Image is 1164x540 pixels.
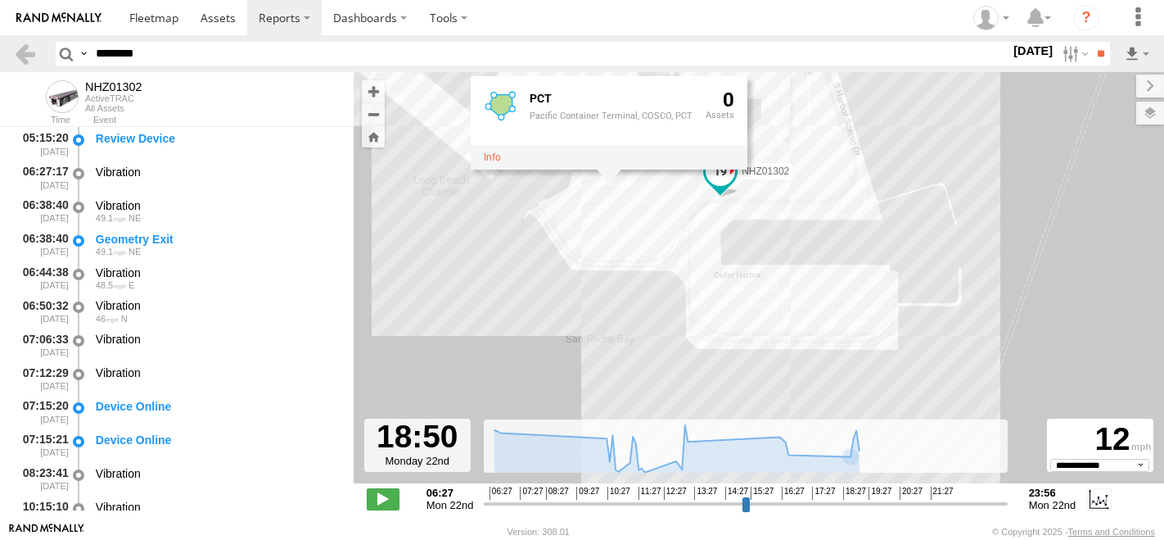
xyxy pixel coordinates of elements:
[96,131,338,146] div: Review Device
[96,247,126,256] span: 49.1
[13,263,70,293] div: 06:44:38 [DATE]
[85,93,142,103] div: ActiveTRAC
[742,166,789,177] span: NHZ01302
[85,103,142,113] div: All Assets
[96,466,338,481] div: Vibration
[96,433,338,447] div: Device Online
[96,232,338,247] div: Geometry Exit
[13,42,37,66] a: Back to previous Page
[9,524,84,540] a: Visit our Website
[121,314,128,324] span: Heading: 20
[751,487,774,500] span: 15:27
[426,499,474,511] span: Mon 22nd Sep 2025
[576,487,599,500] span: 09:27
[426,487,474,499] strong: 06:27
[490,487,512,500] span: 06:27
[607,487,630,500] span: 10:27
[843,487,866,500] span: 18:27
[931,487,954,500] span: 21:27
[96,399,338,414] div: Device Online
[13,297,70,327] div: 06:50:32 [DATE]
[362,125,385,147] button: Zoom Home
[96,213,126,223] span: 49.1
[96,165,338,179] div: Vibration
[77,42,90,66] label: Search Query
[1068,527,1155,537] a: Terms and Conditions
[1056,42,1091,66] label: Search Filter Options
[13,162,70,193] div: 06:27:17 [DATE]
[96,265,338,280] div: Vibration
[129,213,141,223] span: Heading: 64
[129,280,134,290] span: Heading: 79
[694,487,717,500] span: 13:27
[13,329,70,360] div: 07:06:33 [DATE]
[13,129,70,159] div: 05:15:20 [DATE]
[13,116,70,125] div: Time
[638,487,661,500] span: 11:27
[129,247,141,256] span: Heading: 64
[968,6,1015,30] div: Zulema McIntosch
[16,12,102,24] img: rand-logo.svg
[96,314,119,324] span: 46
[725,487,748,500] span: 14:27
[13,430,70,461] div: 07:15:21 [DATE]
[96,298,338,313] div: Vibration
[13,363,70,393] div: 07:12:29 [DATE]
[362,102,385,125] button: Zoom out
[530,111,693,121] div: Pacific Container Terminal, COSCO, PCT
[1123,42,1151,66] label: Export results as...
[367,488,399,510] label: Play/Stop
[1073,5,1099,31] i: ?
[96,500,338,515] div: Vibration
[782,487,805,500] span: 16:27
[96,365,338,380] div: Vibration
[706,88,734,141] div: 0
[664,487,687,500] span: 12:27
[1029,487,1076,499] strong: 23:56
[13,397,70,427] div: 07:15:20 [DATE]
[520,487,543,500] span: 07:27
[96,332,338,347] div: Vibration
[546,487,569,500] span: 08:27
[85,80,142,93] div: NHZ01302 - View Asset History
[992,527,1155,537] div: © Copyright 2025 -
[362,80,385,102] button: Zoom in
[96,198,338,213] div: Vibration
[530,92,693,104] div: Fence Name - PCT
[96,280,126,290] span: 48.5
[900,487,923,500] span: 20:27
[13,229,70,260] div: 06:38:40 [DATE]
[812,487,835,500] span: 17:27
[508,527,570,537] div: Version: 308.01
[1010,42,1056,60] label: [DATE]
[1029,499,1076,511] span: Mon 22nd Sep 2025
[1049,421,1151,459] div: 12
[13,196,70,226] div: 06:38:40 [DATE]
[868,487,891,500] span: 19:27
[93,116,354,125] div: Event
[484,151,501,162] a: View fence details
[13,497,70,528] div: 10:15:10 [DATE]
[13,464,70,494] div: 08:23:41 [DATE]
